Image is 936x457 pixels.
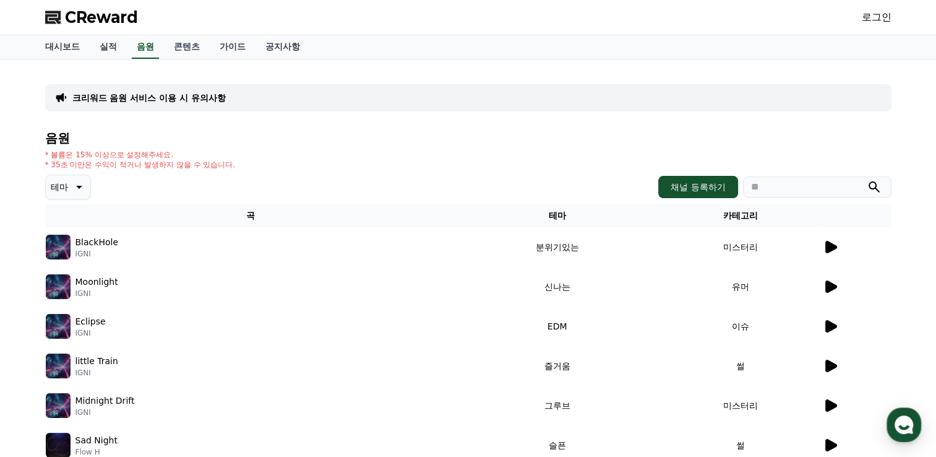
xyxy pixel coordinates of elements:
[164,35,210,59] a: 콘텐츠
[75,447,118,457] p: Flow H
[75,434,118,447] p: Sad Night
[75,355,118,368] p: little Train
[658,204,822,227] th: 카테고리
[456,204,659,227] th: 테마
[4,354,82,385] a: 홈
[255,35,310,59] a: 공지사항
[658,346,822,386] td: 썰
[456,346,659,386] td: 즐거움
[658,176,737,198] button: 채널 등록하기
[45,131,891,145] h4: 음원
[46,235,71,259] img: music
[45,150,236,160] p: * 볼륨은 15% 이상으로 설정해주세요.
[75,368,118,378] p: IGNI
[75,289,118,298] p: IGNI
[45,7,138,27] a: CReward
[65,7,138,27] span: CReward
[456,227,659,267] td: 분위기있는
[75,407,135,417] p: IGNI
[75,276,118,289] p: Moonlight
[46,393,71,418] img: music
[113,373,128,383] span: 대화
[46,354,71,378] img: music
[46,274,71,299] img: music
[45,204,456,227] th: 곡
[456,267,659,307] td: 신나는
[862,10,891,25] a: 로그인
[90,35,127,59] a: 실적
[75,236,118,249] p: BlackHole
[46,314,71,339] img: music
[456,386,659,425] td: 그루브
[132,35,159,59] a: 음원
[658,227,822,267] td: 미스터리
[658,307,822,346] td: 이슈
[45,175,91,199] button: 테마
[658,267,822,307] td: 유머
[51,178,68,196] p: 테마
[210,35,255,59] a: 가이드
[160,354,238,385] a: 설정
[75,315,106,328] p: Eclipse
[35,35,90,59] a: 대시보드
[72,92,226,104] a: 크리워드 음원 서비스 이용 시 유의사항
[39,373,46,383] span: 홈
[456,307,659,346] td: EDM
[658,386,822,425] td: 미스터리
[82,354,160,385] a: 대화
[45,160,236,170] p: * 35초 미만은 수익이 적거나 발생하지 않을 수 있습니다.
[75,328,106,338] p: IGNI
[75,394,135,407] p: Midnight Drift
[75,249,118,259] p: IGNI
[191,373,206,383] span: 설정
